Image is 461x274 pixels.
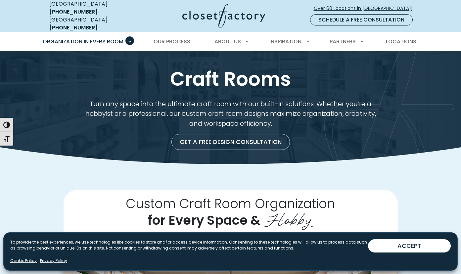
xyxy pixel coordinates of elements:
[314,5,418,12] span: Over 60 Locations in [GEOGRAPHIC_DATA]!
[10,258,37,264] a: Cookie Policy
[310,14,413,25] a: Schedule a Free Consultation
[313,3,418,14] a: Over 60 Locations in [GEOGRAPHIC_DATA]!
[126,195,335,213] span: Custom Craft Room Organization
[214,38,241,45] span: About Us
[182,4,265,28] img: Closet Factory Logo
[154,38,190,45] span: Our Process
[368,239,451,252] button: ACCEPT
[49,8,98,16] a: [PHONE_NUMBER]
[386,38,416,45] span: Locations
[43,38,123,45] span: Organization in Every Room
[79,99,382,129] p: Turn any space into the ultimate craft room with our built-in solutions. Whether you’re a hobbyis...
[49,24,98,31] a: [PHONE_NUMBER]
[48,67,413,91] h1: Craft Rooms
[330,38,356,45] span: Partners
[49,16,130,32] div: [GEOGRAPHIC_DATA]
[269,38,301,45] span: Inspiration
[264,205,314,231] span: Hobby
[148,211,260,230] span: for Every Space &
[38,32,423,51] nav: Primary Menu
[40,258,67,264] a: Privacy Policy
[171,134,290,150] a: Get a Free Design Consultation
[10,239,368,251] p: To provide the best experiences, we use technologies like cookies to store and/or access device i...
